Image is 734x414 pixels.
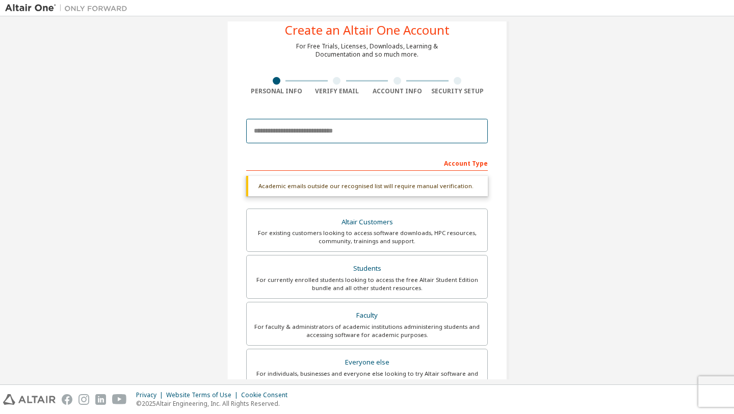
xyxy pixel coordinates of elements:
div: Altair Customers [253,215,481,229]
p: © 2025 Altair Engineering, Inc. All Rights Reserved. [136,399,294,408]
div: Faculty [253,308,481,323]
div: Privacy [136,391,166,399]
img: instagram.svg [78,394,89,405]
img: Altair One [5,3,133,13]
div: For individuals, businesses and everyone else looking to try Altair software and explore our prod... [253,370,481,386]
img: facebook.svg [62,394,72,405]
div: Cookie Consent [241,391,294,399]
img: altair_logo.svg [3,394,56,405]
div: Account Type [246,154,488,171]
div: Personal Info [246,87,307,95]
div: Students [253,262,481,276]
img: linkedin.svg [95,394,106,405]
div: Security Setup [428,87,488,95]
div: Website Terms of Use [166,391,241,399]
div: Create an Altair One Account [285,24,450,36]
div: For Free Trials, Licenses, Downloads, Learning & Documentation and so much more. [296,42,438,59]
div: Account Info [367,87,428,95]
img: youtube.svg [112,394,127,405]
div: Everyone else [253,355,481,370]
div: For existing customers looking to access software downloads, HPC resources, community, trainings ... [253,229,481,245]
div: For currently enrolled students looking to access the free Altair Student Edition bundle and all ... [253,276,481,292]
div: Academic emails outside our recognised list will require manual verification. [246,176,488,196]
div: Verify Email [307,87,368,95]
div: For faculty & administrators of academic institutions administering students and accessing softwa... [253,323,481,339]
